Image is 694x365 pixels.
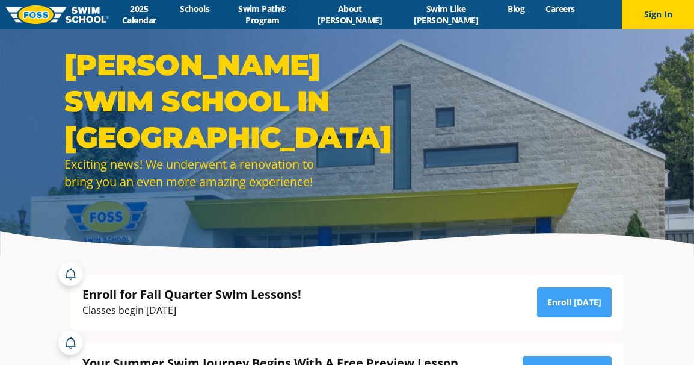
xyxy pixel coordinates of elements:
[535,3,585,14] a: Careers
[395,3,497,26] a: Swim Like [PERSON_NAME]
[305,3,395,26] a: About [PERSON_NAME]
[220,3,305,26] a: Swim Path® Program
[64,47,341,155] h1: [PERSON_NAME] SWIM SCHOOL IN [GEOGRAPHIC_DATA]
[82,302,301,319] div: Classes begin [DATE]
[64,155,341,190] div: Exciting news! We underwent a renovation to bring you an even more amazing experience!
[6,5,109,24] img: FOSS Swim School Logo
[82,286,301,302] div: Enroll for Fall Quarter Swim Lessons!
[170,3,220,14] a: Schools
[109,3,170,26] a: 2025 Calendar
[537,287,612,317] a: Enroll [DATE]
[497,3,535,14] a: Blog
